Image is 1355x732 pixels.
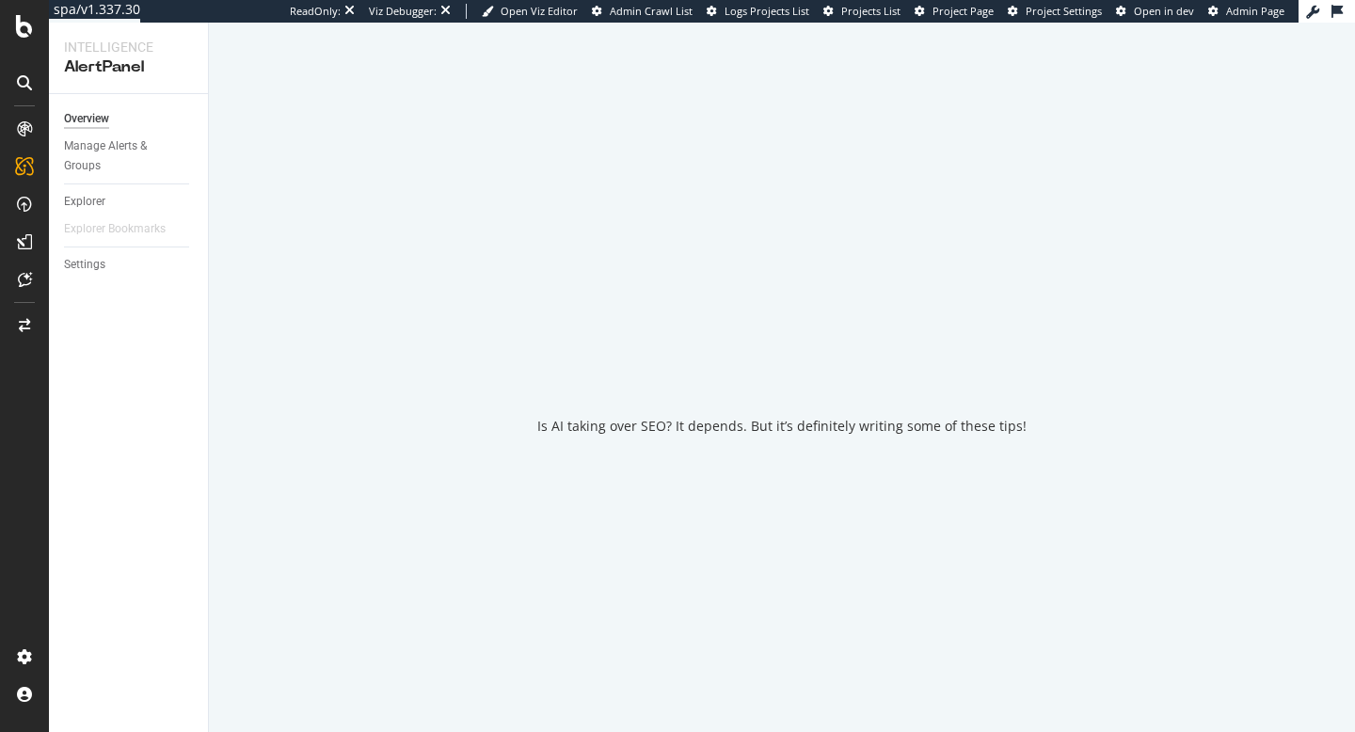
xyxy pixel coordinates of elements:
[1008,4,1102,19] a: Project Settings
[369,4,437,19] div: Viz Debugger:
[1116,4,1194,19] a: Open in dev
[1226,4,1284,18] span: Admin Page
[64,219,184,239] a: Explorer Bookmarks
[64,192,105,212] div: Explorer
[64,136,177,176] div: Manage Alerts & Groups
[537,417,1027,436] div: Is AI taking over SEO? It depends. But it’s definitely writing some of these tips!
[501,4,578,18] span: Open Viz Editor
[1208,4,1284,19] a: Admin Page
[707,4,809,19] a: Logs Projects List
[64,255,195,275] a: Settings
[725,4,809,18] span: Logs Projects List
[64,255,105,275] div: Settings
[841,4,901,18] span: Projects List
[64,38,193,56] div: Intelligence
[64,56,193,78] div: AlertPanel
[64,219,166,239] div: Explorer Bookmarks
[714,319,850,387] div: animation
[610,4,693,18] span: Admin Crawl List
[64,192,195,212] a: Explorer
[64,109,109,129] div: Overview
[915,4,994,19] a: Project Page
[290,4,341,19] div: ReadOnly:
[592,4,693,19] a: Admin Crawl List
[933,4,994,18] span: Project Page
[64,136,195,176] a: Manage Alerts & Groups
[823,4,901,19] a: Projects List
[482,4,578,19] a: Open Viz Editor
[1134,4,1194,18] span: Open in dev
[64,109,195,129] a: Overview
[1026,4,1102,18] span: Project Settings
